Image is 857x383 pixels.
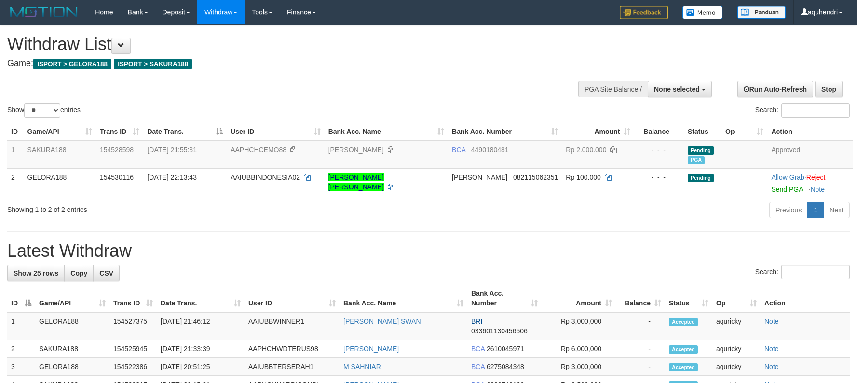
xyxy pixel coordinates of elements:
[35,312,109,340] td: GELORA188
[712,312,761,340] td: aquricky
[452,173,507,181] span: [PERSON_NAME]
[712,285,761,312] th: Op: activate to sort column ascending
[771,173,804,181] a: Allow Grab
[7,265,65,281] a: Show 25 rows
[471,317,482,325] span: BRI
[648,81,712,97] button: None selected
[669,318,698,326] span: Accepted
[7,5,81,19] img: MOTION_logo.png
[769,202,808,218] a: Previous
[96,123,143,141] th: Trans ID: activate to sort column ascending
[737,81,813,97] a: Run Auto-Refresh
[35,358,109,376] td: GELORA188
[467,285,542,312] th: Bank Acc. Number: activate to sort column ascending
[343,317,421,325] a: [PERSON_NAME] SWAN
[654,85,700,93] span: None selected
[343,363,381,370] a: M SAHNIAR
[109,358,157,376] td: 154522386
[807,202,824,218] a: 1
[245,340,340,358] td: AAPHCHWDTERUS98
[471,327,528,335] span: Copy 033601130456506 to clipboard
[562,123,634,141] th: Amount: activate to sort column ascending
[24,103,60,118] select: Showentries
[771,173,806,181] span: ·
[7,103,81,118] label: Show entries
[755,265,850,279] label: Search:
[542,312,616,340] td: Rp 3,000,000
[340,285,467,312] th: Bank Acc. Name: activate to sort column ascending
[761,285,850,312] th: Action
[109,312,157,340] td: 154527375
[100,146,134,154] span: 154528598
[566,173,600,181] span: Rp 100.000
[7,168,24,198] td: 2
[616,285,665,312] th: Balance: activate to sort column ascending
[157,312,245,340] td: [DATE] 21:46:12
[245,312,340,340] td: AAIUBBWINNER1
[806,173,826,181] a: Reject
[245,285,340,312] th: User ID: activate to sort column ascending
[542,358,616,376] td: Rp 3,000,000
[712,340,761,358] td: aquricky
[767,168,853,198] td: ·
[328,173,384,191] a: [PERSON_NAME] [PERSON_NAME]
[7,241,850,261] h1: Latest Withdraw
[688,174,714,182] span: Pending
[64,265,94,281] a: Copy
[157,358,245,376] td: [DATE] 20:51:25
[99,269,113,277] span: CSV
[7,141,24,169] td: 1
[542,340,616,358] td: Rp 6,000,000
[767,141,853,169] td: Approved
[33,59,111,69] span: ISPORT > GELORA188
[147,173,196,181] span: [DATE] 22:13:43
[688,146,714,155] span: Pending
[764,363,779,370] a: Note
[7,340,35,358] td: 2
[616,312,665,340] td: -
[669,345,698,354] span: Accepted
[684,123,721,141] th: Status
[764,317,779,325] a: Note
[578,81,648,97] div: PGA Site Balance /
[471,363,485,370] span: BCA
[634,123,684,141] th: Balance
[513,173,558,181] span: Copy 082115062351 to clipboard
[823,202,850,218] a: Next
[7,123,24,141] th: ID
[471,345,485,353] span: BCA
[487,345,524,353] span: Copy 2610045971 to clipboard
[7,285,35,312] th: ID: activate to sort column descending
[737,6,786,19] img: panduan.png
[755,103,850,118] label: Search:
[24,123,96,141] th: Game/API: activate to sort column ascending
[245,358,340,376] td: AAIUBBTERSERAH1
[669,363,698,371] span: Accepted
[638,145,680,155] div: - - -
[815,81,843,97] a: Stop
[231,173,300,181] span: AAIUBBINDONESIA02
[100,173,134,181] span: 154530116
[35,340,109,358] td: SAKURA188
[452,146,465,154] span: BCA
[24,141,96,169] td: SAKURA188
[767,123,853,141] th: Action
[688,156,705,164] span: PGA
[566,146,606,154] span: Rp 2.000.000
[7,312,35,340] td: 1
[7,35,562,54] h1: Withdraw List
[7,59,562,68] h4: Game:
[781,103,850,118] input: Search:
[616,340,665,358] td: -
[721,123,767,141] th: Op: activate to sort column ascending
[231,146,286,154] span: AAPHCHCEMO88
[771,185,803,193] a: Send PGA
[638,172,680,182] div: - - -
[620,6,668,19] img: Feedback.jpg
[147,146,196,154] span: [DATE] 21:55:31
[35,285,109,312] th: Game/API: activate to sort column ascending
[70,269,87,277] span: Copy
[157,285,245,312] th: Date Trans.: activate to sort column ascending
[114,59,192,69] span: ISPORT > SAKURA188
[143,123,227,141] th: Date Trans.: activate to sort column descending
